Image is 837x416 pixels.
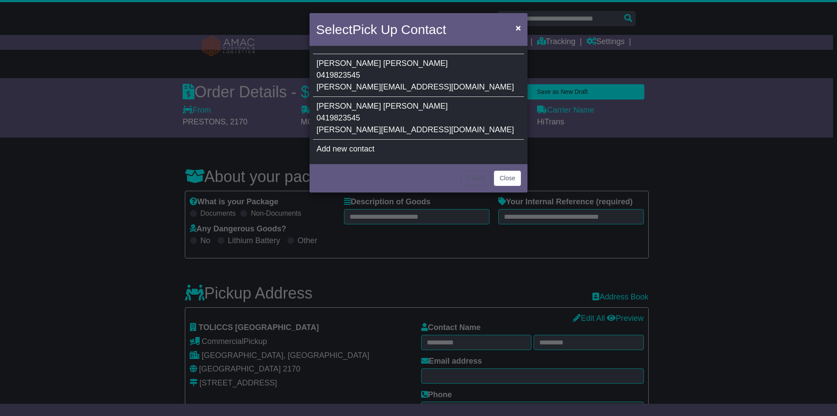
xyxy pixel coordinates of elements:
[316,71,360,79] span: 0419823545
[383,59,448,68] span: [PERSON_NAME]
[316,59,381,68] span: [PERSON_NAME]
[316,102,381,110] span: [PERSON_NAME]
[316,144,374,153] span: Add new contact
[316,83,514,91] span: [PERSON_NAME][EMAIL_ADDRESS][DOMAIN_NAME]
[461,171,491,186] button: < Back
[316,20,446,39] h4: Select
[494,171,521,186] button: Close
[352,22,397,37] span: Pick Up
[383,102,448,110] span: [PERSON_NAME]
[511,19,525,37] button: Close
[516,23,521,33] span: ×
[316,113,360,122] span: 0419823545
[316,125,514,134] span: [PERSON_NAME][EMAIL_ADDRESS][DOMAIN_NAME]
[401,22,446,37] span: Contact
